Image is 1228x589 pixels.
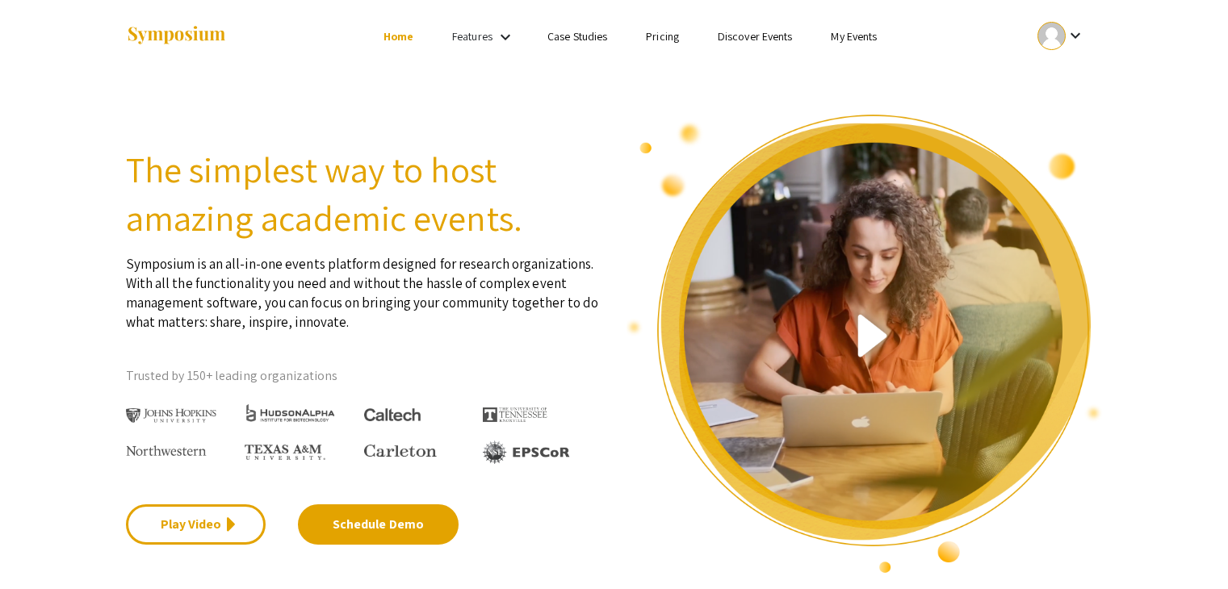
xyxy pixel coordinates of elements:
a: Discover Events [718,29,793,44]
p: Trusted by 150+ leading organizations [126,364,602,388]
iframe: Chat [1159,516,1216,577]
mat-icon: Expand account dropdown [1066,26,1085,45]
a: Pricing [646,29,679,44]
a: Home [383,29,413,44]
a: Schedule Demo [298,504,459,545]
img: Texas A&M University [245,445,325,461]
img: Johns Hopkins University [126,408,217,424]
a: Play Video [126,504,266,545]
a: Case Studies [547,29,607,44]
img: Northwestern [126,445,207,455]
img: The University of Tennessee [483,407,547,422]
img: HudsonAlpha [245,403,336,422]
img: video overview of Symposium [627,113,1103,574]
img: EPSCOR [483,441,572,464]
mat-icon: Expand Features list [496,27,515,47]
p: Symposium is an all-in-one events platform designed for research organizations. With all the func... [126,242,602,332]
img: Symposium by ForagerOne [126,25,227,47]
button: Expand account dropdown [1021,18,1102,54]
a: Features [452,29,492,44]
img: Caltech [364,408,421,422]
h2: The simplest way to host amazing academic events. [126,145,602,242]
a: My Events [831,29,877,44]
img: Carleton [364,445,437,457]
